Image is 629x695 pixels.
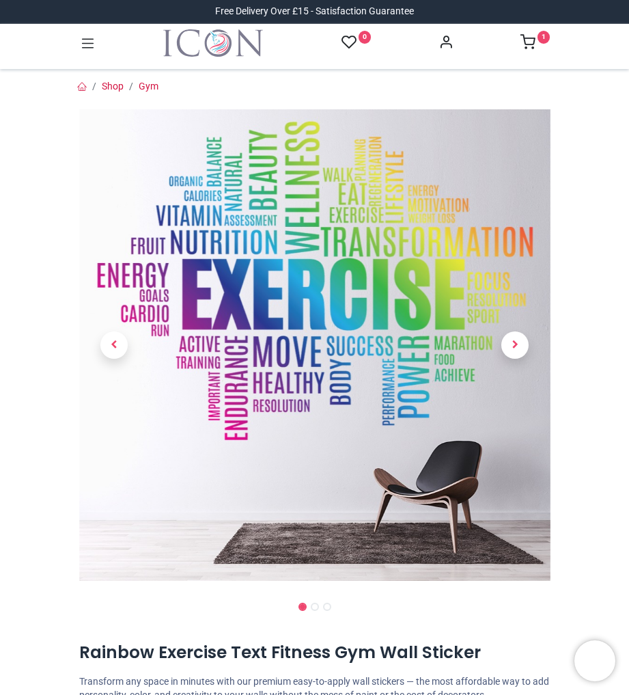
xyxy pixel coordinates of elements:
[537,31,550,44] sup: 1
[359,31,372,44] sup: 0
[163,29,263,57] a: Logo of Icon Wall Stickers
[79,180,150,510] a: Previous
[341,34,372,51] a: 0
[79,641,550,664] h1: Rainbow Exercise Text Fitness Gym Wall Sticker
[501,331,529,359] span: Next
[100,331,128,359] span: Previous
[102,81,124,92] a: Shop
[479,180,550,510] a: Next
[574,640,615,681] iframe: Brevo live chat
[163,29,263,57] img: Icon Wall Stickers
[438,38,453,49] a: Account Info
[79,109,550,581] img: Rainbow Exercise Text Fitness Gym Wall Sticker
[520,38,550,49] a: 1
[215,5,414,18] div: Free Delivery Over £15 - Satisfaction Guarantee
[139,81,158,92] a: Gym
